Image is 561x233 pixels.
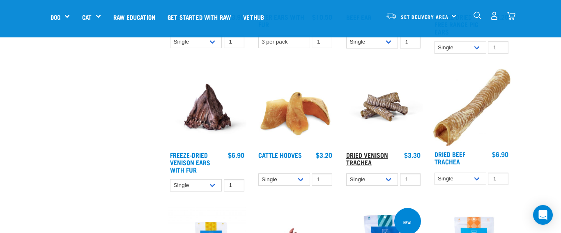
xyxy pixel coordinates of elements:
a: Dried Venison Trachea [346,153,388,164]
img: Raw Essentials Freeze Dried Deer Ears With Fur [168,69,246,147]
a: Freeze-Dried Venison Ears with Fur [170,153,210,171]
input: 1 [312,173,332,186]
a: Dried Beef Trachea [435,152,465,163]
img: home-icon@2x.png [507,12,515,20]
div: $3.20 [316,151,332,159]
a: Raw Education [107,0,161,33]
input: 1 [488,173,508,185]
input: 1 [400,36,421,48]
img: Trachea [432,69,511,146]
input: 1 [312,35,332,48]
img: home-icon-1@2x.png [474,12,481,19]
div: Open Intercom Messenger [533,205,553,225]
input: 1 [400,173,421,186]
a: Get started with Raw [161,0,237,33]
div: new! [400,216,415,228]
span: Set Delivery Area [401,15,448,18]
img: van-moving.png [386,12,397,19]
input: 1 [224,35,244,48]
a: Vethub [237,0,270,33]
input: 1 [224,179,244,192]
div: $6.90 [228,151,244,159]
a: Cattle Hooves [258,153,302,157]
a: Cat [82,12,92,22]
div: $6.90 [492,150,508,158]
img: user.png [490,12,499,20]
img: Pile Of Cattle Hooves Treats For Dogs [256,69,335,147]
img: Stack of treats for pets including venison trachea [344,69,423,147]
input: 1 [488,41,508,54]
a: Dog [51,12,60,22]
div: $3.30 [404,151,421,159]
